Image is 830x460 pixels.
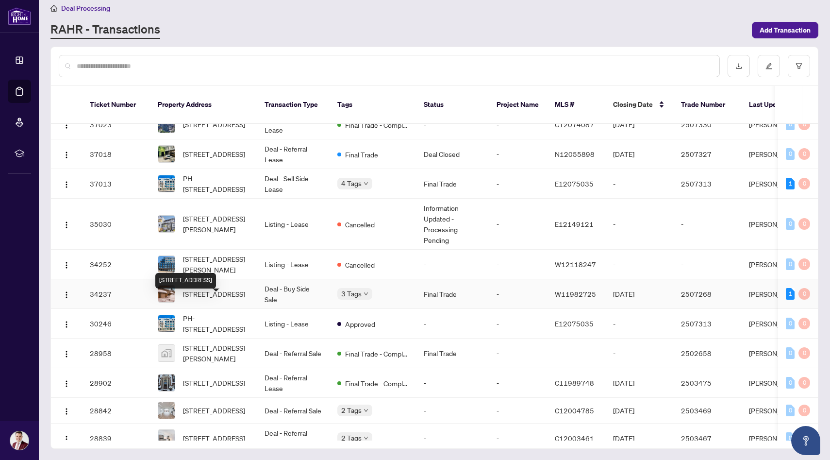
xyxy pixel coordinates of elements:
span: W11982725 [555,290,596,298]
td: - [416,424,489,453]
button: Open asap [791,426,820,455]
div: 0 [786,218,795,230]
span: W12118247 [555,260,596,269]
img: Logo [63,181,70,188]
td: [PERSON_NAME] [741,199,814,250]
td: 34237 [82,279,150,309]
td: [PERSON_NAME] [741,279,814,309]
span: Add Transaction [760,22,811,38]
span: Approved [345,319,375,329]
span: C11989748 [555,378,594,387]
td: [PERSON_NAME] [741,424,814,453]
th: Transaction Type [257,86,330,124]
div: 1 [786,178,795,189]
td: 37013 [82,169,150,199]
td: [PERSON_NAME] [741,398,814,424]
span: Final Trade - Completed [345,378,408,389]
span: down [364,436,368,441]
span: 4 Tags [341,178,362,189]
img: Logo [63,435,70,443]
span: filter [796,63,802,69]
td: [PERSON_NAME] [741,169,814,199]
button: Logo [59,216,74,232]
td: - [416,398,489,424]
span: down [364,408,368,413]
td: Listing - Lease [257,250,330,279]
span: Final Trade - Completed [345,119,408,130]
td: 2503469 [673,398,741,424]
td: - [489,169,547,199]
td: 28902 [82,368,150,398]
img: Logo [63,408,70,415]
img: Logo [63,321,70,328]
span: [STREET_ADDRESS][PERSON_NAME] [183,254,249,275]
div: 0 [786,148,795,160]
td: - [489,250,547,279]
td: [PERSON_NAME] [741,339,814,368]
td: Deal - Referral Lease [257,110,330,139]
span: PH-[STREET_ADDRESS] [183,313,249,334]
th: Property Address [150,86,257,124]
span: C12003461 [555,434,594,443]
th: Trade Number [673,86,741,124]
td: 2503467 [673,424,741,453]
img: thumbnail-img [158,175,175,192]
span: edit [765,63,772,69]
td: 2503475 [673,368,741,398]
span: [STREET_ADDRESS] [183,377,245,388]
img: thumbnail-img [158,345,175,361]
div: 0 [798,288,810,300]
span: [STREET_ADDRESS][PERSON_NAME] [183,342,249,364]
td: Deal - Sell Side Lease [257,169,330,199]
td: Deal - Referral Lease [257,424,330,453]
div: 0 [786,405,795,416]
td: [PERSON_NAME] [741,309,814,339]
span: E12075035 [555,179,594,188]
div: 0 [798,318,810,329]
td: 2507330 [673,110,741,139]
img: thumbnail-img [158,256,175,273]
td: Information Updated - Processing Pending [416,199,489,250]
span: [STREET_ADDRESS] [183,149,245,159]
td: [PERSON_NAME] [741,110,814,139]
td: - [489,199,547,250]
td: 37023 [82,110,150,139]
th: Closing Date [605,86,673,124]
span: [STREET_ADDRESS] [183,433,245,443]
button: Logo [59,146,74,162]
td: [DATE] [605,279,673,309]
div: 0 [786,377,795,389]
div: 0 [798,178,810,189]
td: Final Trade [416,169,489,199]
img: Logo [63,121,70,129]
td: - [416,250,489,279]
td: - [416,368,489,398]
span: [STREET_ADDRESS] [183,119,245,130]
div: 0 [798,258,810,270]
img: Profile Icon [10,431,29,450]
div: 0 [798,119,810,130]
td: - [605,309,673,339]
td: [PERSON_NAME] [741,250,814,279]
div: 0 [798,377,810,389]
td: [DATE] [605,398,673,424]
img: Logo [63,261,70,269]
span: download [735,63,742,69]
th: Status [416,86,489,124]
td: 28842 [82,398,150,424]
td: 28958 [82,339,150,368]
td: - [489,339,547,368]
td: - [489,309,547,339]
td: 2502658 [673,339,741,368]
img: Logo [63,151,70,159]
img: Logo [63,350,70,358]
span: Deal Processing [61,4,110,13]
img: thumbnail-img [158,375,175,391]
img: thumbnail-img [158,216,175,232]
th: Project Name [489,86,547,124]
td: Deal - Buy Side Sale [257,279,330,309]
td: - [673,250,741,279]
div: 0 [786,119,795,130]
td: Deal - Referral Lease [257,368,330,398]
th: Tags [330,86,416,124]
